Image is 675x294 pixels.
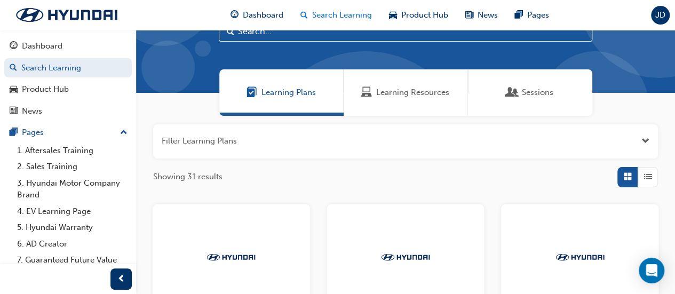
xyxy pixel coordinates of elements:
span: prev-icon [117,273,125,286]
a: 6. AD Creator [13,236,132,252]
span: Sessions [507,86,518,99]
a: SessionsSessions [468,69,592,116]
span: news-icon [10,107,18,116]
span: up-icon [120,126,128,140]
button: Open the filter [641,135,649,147]
div: Open Intercom Messenger [639,258,664,283]
span: Search [227,26,234,38]
a: car-iconProduct Hub [380,4,457,26]
span: car-icon [389,9,397,22]
a: 1. Aftersales Training [13,142,132,159]
button: JD [651,6,670,25]
span: List [644,171,652,183]
span: search-icon [300,9,308,22]
img: Trak [5,4,128,26]
a: Learning PlansLearning Plans [219,69,344,116]
span: car-icon [10,85,18,94]
button: Pages [4,123,132,142]
span: Sessions [522,86,553,99]
img: Trak [202,252,260,263]
span: Pages [527,9,549,21]
span: Search Learning [312,9,372,21]
input: Search... [219,21,592,42]
a: 4. EV Learning Page [13,203,132,220]
a: news-iconNews [457,4,506,26]
span: Learning Plans [247,86,257,99]
div: Pages [22,126,44,139]
span: Learning Plans [261,86,316,99]
a: search-iconSearch Learning [292,4,380,26]
span: pages-icon [10,128,18,138]
div: Product Hub [22,83,69,96]
span: news-icon [465,9,473,22]
span: Learning Resources [361,86,372,99]
span: Showing 31 results [153,171,223,183]
span: Learning Resources [376,86,449,99]
div: Dashboard [22,40,62,52]
a: Dashboard [4,36,132,56]
span: pages-icon [515,9,523,22]
span: guage-icon [10,42,18,51]
span: Product Hub [401,9,448,21]
span: Dashboard [243,9,283,21]
a: News [4,101,132,121]
a: 7. Guaranteed Future Value [13,252,132,268]
a: 3. Hyundai Motor Company Brand [13,175,132,203]
span: Grid [624,171,632,183]
span: guage-icon [231,9,239,22]
img: Trak [376,252,435,263]
a: 2. Sales Training [13,158,132,175]
a: pages-iconPages [506,4,558,26]
a: Search Learning [4,58,132,78]
span: JD [655,9,665,21]
a: Product Hub [4,80,132,99]
button: DashboardSearch LearningProduct HubNews [4,34,132,123]
a: Learning ResourcesLearning Resources [344,69,468,116]
img: Trak [551,252,609,263]
a: guage-iconDashboard [222,4,292,26]
a: 5. Hyundai Warranty [13,219,132,236]
div: News [22,105,42,117]
span: search-icon [10,63,17,73]
span: News [478,9,498,21]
